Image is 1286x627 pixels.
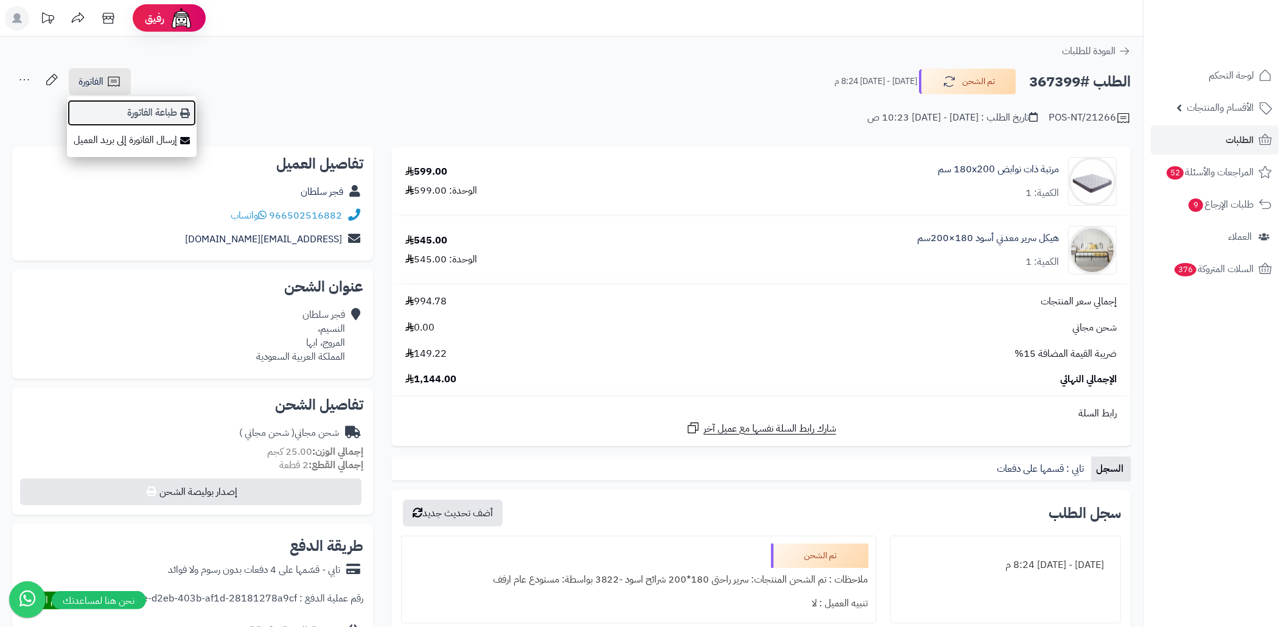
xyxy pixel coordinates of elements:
div: [DATE] - [DATE] 8:24 م [898,553,1113,577]
h2: عنوان الشحن [22,279,363,294]
a: شارك رابط السلة نفسها مع عميل آخر [686,421,836,436]
span: 994.78 [405,295,447,309]
div: POS-NT/21266 [1049,111,1131,125]
a: طباعة الفاتورة [67,99,197,127]
a: إرسال الفاتورة إلى بريد العميل [67,127,197,154]
small: [DATE] - [DATE] 8:24 م [834,75,917,88]
a: فجر سلطان [301,184,343,199]
small: 2 قطعة [279,458,363,472]
span: الطلبات [1226,131,1254,149]
a: تابي : قسمها على دفعات [992,457,1091,481]
button: أضف تحديث جديد [403,500,503,527]
div: تابي - قسّمها على 4 دفعات بدون رسوم ولا فوائد [168,563,340,577]
span: السلات المتروكة [1173,261,1254,278]
span: 376 [1174,263,1197,277]
div: رابط السلة [396,407,1126,421]
a: السلات المتروكة376 [1151,254,1279,284]
span: الإجمالي النهائي [1060,373,1117,387]
a: واتساب [231,208,267,223]
a: العودة للطلبات [1062,44,1131,58]
span: المراجعات والأسئلة [1165,164,1254,181]
div: رقم عملية الدفع : 4895804e-d2eb-403b-af1d-28181278a9cf [100,592,363,609]
span: العودة للطلبات [1062,44,1116,58]
div: فجر سلطان النسيم، المروج، ابها المملكة العربية السعودية [256,308,345,363]
span: 149.22 [405,347,447,361]
a: هيكل سرير معدني أسود 180×200سم [917,231,1059,245]
div: ملاحظات : تم الشحن المنتجات: سرير راحتى 180*200 شرائح اسود -3822 بواسطة: مستودع عام ارفف [409,568,868,592]
span: ( شحن مجاني ) [239,426,295,440]
a: مرتبة ذات نوابض 180x200 سم [938,163,1059,177]
small: 25.00 كجم [267,444,363,459]
span: 1,144.00 [405,373,456,387]
h2: تفاصيل الشحن [22,398,363,412]
a: العملاء [1151,222,1279,251]
div: الوحدة: 599.00 [405,184,477,198]
span: شارك رابط السلة نفسها مع عميل آخر [704,422,836,436]
a: الطلبات [1151,125,1279,155]
h2: تفاصيل العميل [22,156,363,171]
img: logo-2.png [1203,27,1274,52]
h2: طريقة الدفع [290,539,363,553]
a: طلبات الإرجاع9 [1151,190,1279,219]
img: 1702708315-RS-09-90x90.jpg [1069,157,1116,206]
span: الفاتورة [79,74,103,89]
div: الكمية: 1 [1026,255,1059,269]
strong: إجمالي القطع: [309,458,363,472]
div: الوحدة: 545.00 [405,253,477,267]
a: الفاتورة [69,68,131,95]
strong: إجمالي الوزن: [312,444,363,459]
span: العملاء [1228,228,1252,245]
div: 545.00 [405,234,447,248]
div: تم الشحن [771,544,868,568]
span: شحن مجاني [1072,321,1117,335]
div: تاريخ الطلب : [DATE] - [DATE] 10:23 ص [867,111,1038,125]
a: 966502516882 [269,208,342,223]
a: المراجعات والأسئلة52 [1151,158,1279,187]
span: ضريبة القيمة المضافة 15% [1015,347,1117,361]
span: 52 [1167,166,1184,180]
span: لوحة التحكم [1209,67,1254,84]
img: 1754548507-110101050033-90x90.jpg [1069,226,1116,275]
span: 0.00 [405,321,435,335]
h2: الطلب #367399 [1029,69,1131,94]
a: لوحة التحكم [1151,61,1279,90]
a: تحديثات المنصة [32,6,63,33]
div: شحن مجاني [239,426,339,440]
h3: سجل الطلب [1049,506,1121,520]
span: الأقسام والمنتجات [1187,99,1254,116]
span: رفيق [145,11,164,26]
a: [EMAIL_ADDRESS][DOMAIN_NAME] [185,232,342,247]
a: السجل [1091,457,1131,481]
div: الكمية: 1 [1026,186,1059,200]
span: إجمالي سعر المنتجات [1041,295,1117,309]
img: ai-face.png [169,6,194,30]
span: 9 [1189,198,1204,212]
div: تنبيه العميل : لا [409,592,868,615]
span: طلبات الإرجاع [1187,196,1254,213]
button: تم الشحن [919,69,1016,94]
button: إصدار بوليصة الشحن [20,478,362,505]
div: 599.00 [405,165,447,179]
